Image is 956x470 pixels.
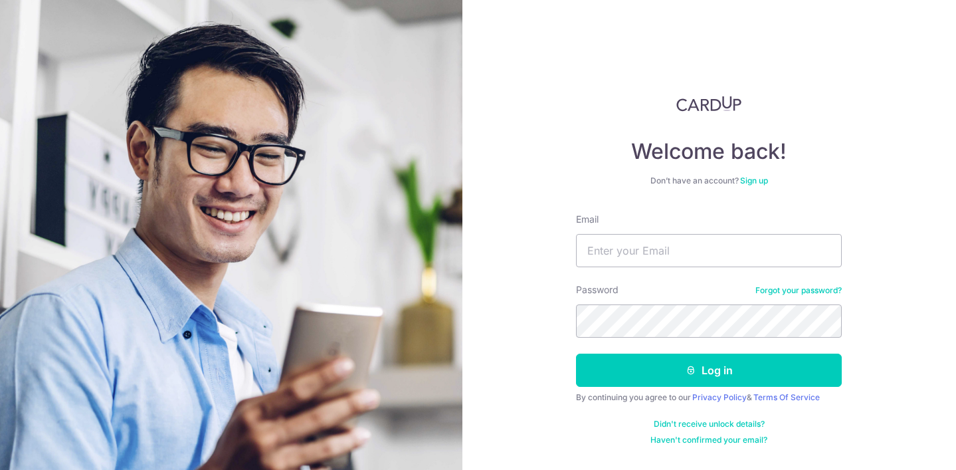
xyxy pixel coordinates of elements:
div: Don’t have an account? [576,176,842,186]
a: Sign up [740,176,768,185]
a: Privacy Policy [692,392,747,402]
label: Password [576,283,619,296]
a: Didn't receive unlock details? [654,419,765,429]
img: CardUp Logo [676,96,741,112]
h4: Welcome back! [576,138,842,165]
a: Terms Of Service [753,392,820,402]
button: Log in [576,354,842,387]
div: By continuing you agree to our & [576,392,842,403]
label: Email [576,213,599,226]
a: Forgot your password? [755,285,842,296]
input: Enter your Email [576,234,842,267]
a: Haven't confirmed your email? [650,435,767,445]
